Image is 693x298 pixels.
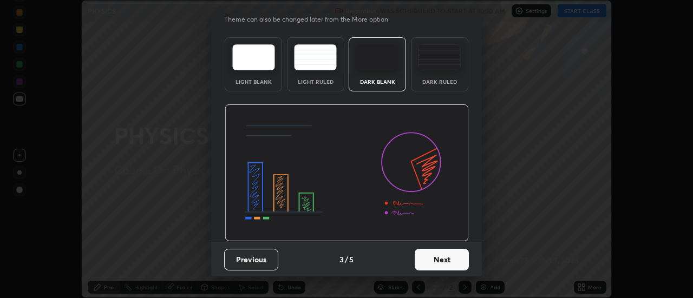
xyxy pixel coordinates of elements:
button: Next [415,249,469,270]
img: darkRuledTheme.de295e13.svg [418,44,461,70]
div: Light Ruled [294,79,337,84]
div: Dark Blank [356,79,399,84]
img: lightTheme.e5ed3b09.svg [232,44,275,70]
div: Dark Ruled [418,79,461,84]
div: Light Blank [232,79,275,84]
img: darkTheme.f0cc69e5.svg [356,44,399,70]
h4: 3 [339,254,344,265]
img: lightRuledTheme.5fabf969.svg [294,44,337,70]
h4: / [345,254,348,265]
button: Previous [224,249,278,270]
p: Theme can also be changed later from the More option [224,15,400,24]
h4: 5 [349,254,354,265]
img: darkThemeBanner.d06ce4a2.svg [225,104,469,242]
